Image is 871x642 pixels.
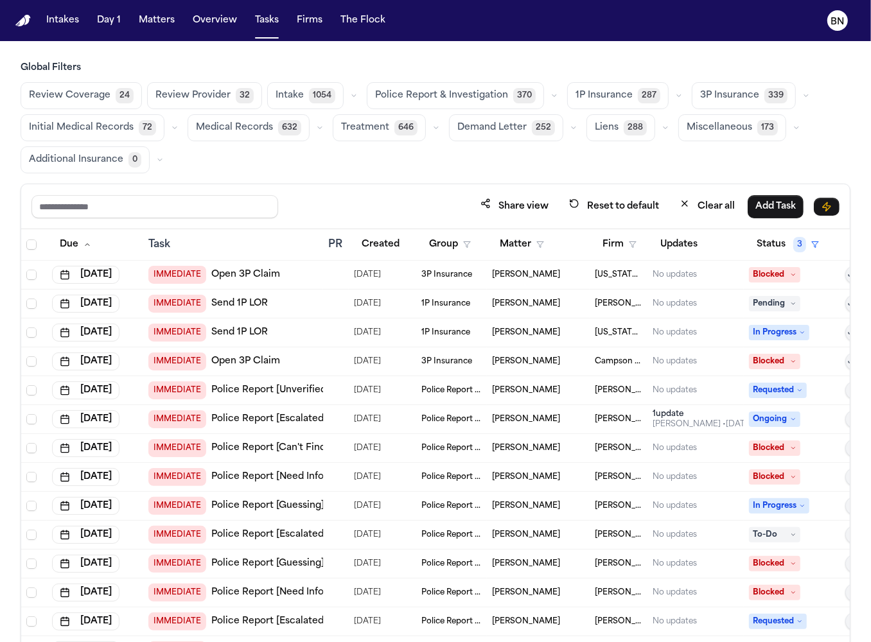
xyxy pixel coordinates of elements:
[292,9,328,32] button: Firms
[335,9,391,32] button: The Flock
[638,88,660,103] span: 287
[196,121,273,134] span: Medical Records
[700,89,759,102] span: 3P Insurance
[21,146,150,173] button: Additional Insurance0
[116,88,134,103] span: 24
[188,9,242,32] button: Overview
[250,9,284,32] button: Tasks
[692,82,796,109] button: 3P Insurance339
[278,120,301,135] span: 632
[532,120,555,135] span: 252
[687,121,752,134] span: Miscellaneous
[128,152,141,168] span: 0
[134,9,180,32] button: Matters
[764,88,787,103] span: 339
[15,15,31,27] img: Finch Logo
[21,82,142,109] button: Review Coverage24
[267,82,344,109] button: Intake1054
[155,89,231,102] span: Review Provider
[567,82,669,109] button: 1P Insurance287
[473,195,556,218] button: Share view
[367,82,544,109] button: Police Report & Investigation370
[341,121,389,134] span: Treatment
[309,88,335,103] span: 1054
[624,120,647,135] span: 288
[513,88,536,103] span: 370
[333,114,426,141] button: Treatment646
[561,195,667,218] button: Reset to default
[15,15,31,27] a: Home
[678,114,786,141] button: Miscellaneous173
[21,114,164,141] button: Initial Medical Records72
[92,9,126,32] button: Day 1
[457,121,527,134] span: Demand Letter
[41,9,84,32] button: Intakes
[29,121,134,134] span: Initial Medical Records
[139,120,156,135] span: 72
[586,114,655,141] button: Liens288
[576,89,633,102] span: 1P Insurance
[188,114,310,141] button: Medical Records632
[21,62,850,74] h3: Global Filters
[147,82,262,109] button: Review Provider32
[29,153,123,166] span: Additional Insurance
[29,89,110,102] span: Review Coverage
[672,195,743,218] button: Clear all
[375,89,508,102] span: Police Report & Investigation
[236,88,254,103] span: 32
[595,121,619,134] span: Liens
[757,120,778,135] span: 173
[276,89,304,102] span: Intake
[814,198,840,216] button: Immediate Task
[748,195,804,218] button: Add Task
[449,114,563,141] button: Demand Letter252
[394,120,418,135] span: 646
